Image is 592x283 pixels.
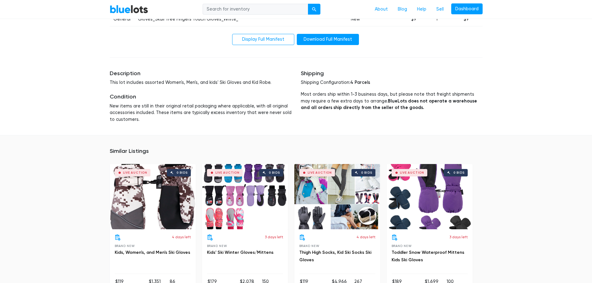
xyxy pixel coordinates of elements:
[299,250,371,262] a: Thigh High Socks, Kid Ski Socks Ski Gloves
[207,244,227,248] span: Brand New
[301,98,477,111] strong: BlueLots does not operate a warehouse and all orders ship directly from the seller of the goods.
[301,79,483,86] p: Shipping Configuration:
[412,3,431,15] a: Help
[110,70,291,77] h5: Description
[215,171,240,174] div: Live Auction
[123,171,148,174] div: Live Auction
[232,34,294,45] a: Display Full Manifest
[110,103,291,123] p: New items are still in their original retail packaging where applicable, with all original access...
[404,12,424,26] td: $9
[110,12,135,26] td: General
[177,171,188,174] div: 0 bids
[202,164,288,229] a: Live Auction 0 bids
[110,5,148,14] a: BlueLots
[308,171,332,174] div: Live Auction
[172,234,191,240] p: 4 days left
[294,164,380,229] a: Live Auction 0 bids
[451,3,483,15] a: Dashboard
[350,80,370,85] span: 4 Parcels
[115,250,190,255] a: Kids, Women's, and Men's Ski Gloves
[203,4,308,15] input: Search for inventory
[431,3,449,15] a: Sell
[370,3,393,15] a: About
[356,234,375,240] p: 4 days left
[110,79,291,86] p: This lot includes assorted Women's, Men's, and kids' Ski Gloves and Kid Robe.
[341,12,370,26] td: New
[361,171,372,174] div: 0 bids
[297,34,359,45] a: Download Full Manifest
[269,171,280,174] div: 0 bids
[453,171,465,174] div: 0 bids
[299,244,319,248] span: Brand New
[301,70,483,77] h5: Shipping
[301,91,483,111] p: Most orders ship within 1-3 business days, but please note that freight shipments may require a f...
[207,250,273,255] a: Kids' Ski Winter Gloves/Mittens
[450,12,483,26] td: $9
[392,244,412,248] span: Brand New
[134,12,341,26] td: Gloves_Skull Tree Fingers Touch Gloves_White_
[110,94,291,100] h5: Condition
[400,171,424,174] div: Live Auction
[110,164,196,229] a: Live Auction 0 bids
[424,12,450,26] td: 1
[387,164,473,229] a: Live Auction 0 bids
[392,250,464,262] a: Toddler Snow Waterproof Mittens Kids Ski Gloves
[110,148,483,155] h5: Similar Listings
[449,234,468,240] p: 3 days left
[115,244,135,248] span: Brand New
[265,234,283,240] p: 3 days left
[393,3,412,15] a: Blog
